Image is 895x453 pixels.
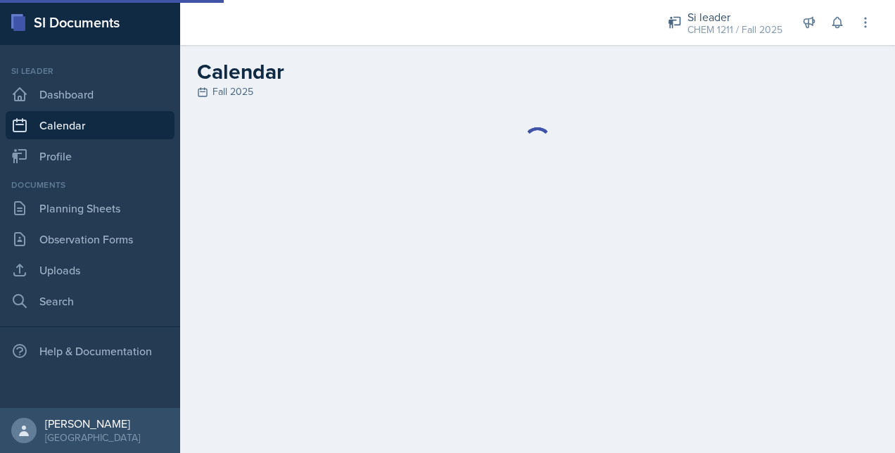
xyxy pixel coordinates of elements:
[6,111,174,139] a: Calendar
[687,8,782,25] div: Si leader
[6,337,174,365] div: Help & Documentation
[197,59,878,84] h2: Calendar
[6,65,174,77] div: Si leader
[6,142,174,170] a: Profile
[687,23,782,37] div: CHEM 1211 / Fall 2025
[6,287,174,315] a: Search
[45,430,140,445] div: [GEOGRAPHIC_DATA]
[6,256,174,284] a: Uploads
[6,194,174,222] a: Planning Sheets
[6,225,174,253] a: Observation Forms
[197,84,878,99] div: Fall 2025
[45,416,140,430] div: [PERSON_NAME]
[6,179,174,191] div: Documents
[6,80,174,108] a: Dashboard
